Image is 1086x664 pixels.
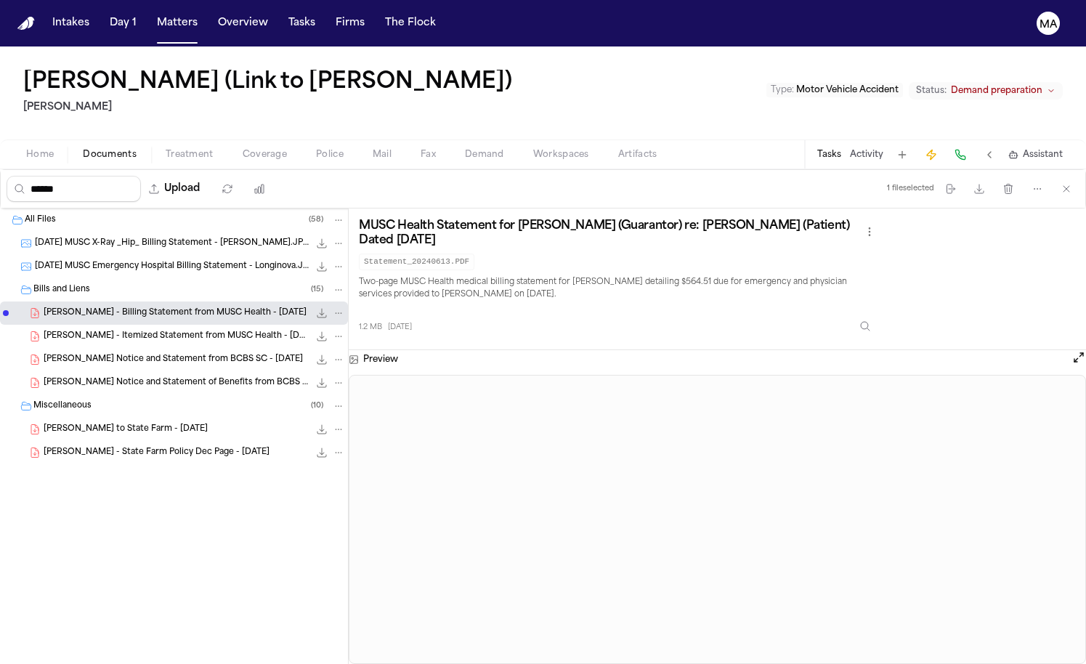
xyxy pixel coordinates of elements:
[283,10,321,36] button: Tasks
[1008,149,1063,161] button: Assistant
[141,176,208,202] button: Upload
[33,284,90,296] span: Bills and Liens
[817,149,841,161] button: Tasks
[1040,20,1058,30] text: MA
[1023,149,1063,161] span: Assistant
[212,10,274,36] button: Overview
[892,145,912,165] button: Add Task
[23,70,512,96] h1: [PERSON_NAME] (Link to [PERSON_NAME])
[379,10,442,36] button: The Flock
[1071,350,1086,365] button: Open preview
[359,219,861,248] h3: MUSC Health Statement for [PERSON_NAME] (Guarantor) re: [PERSON_NAME] (Patient) Dated [DATE]
[104,10,142,36] button: Day 1
[243,149,287,161] span: Coverage
[766,83,903,97] button: Edit Type: Motor Vehicle Accident
[35,261,309,273] span: [DATE] MUSC Emergency Hospital Billing Statement - Longinova.JPG
[852,313,878,339] button: Inspect
[421,149,436,161] span: Fax
[23,70,512,96] button: Edit matter name
[1071,350,1086,369] button: Open preview
[388,322,412,333] span: [DATE]
[309,216,323,224] span: ( 58 )
[359,254,474,270] code: Statement_20240613.PDF
[151,10,203,36] button: Matters
[315,259,329,274] button: Download 2024.04.22 MUSC Emergency Hospital Billing Statement - Longinova.JPG
[311,402,323,410] span: ( 10 )
[887,184,934,193] div: 1 file selected
[25,214,56,227] span: All Files
[315,376,329,390] button: Download E. Loginova - Lien Notice and Statement of Benefits from BCBS SC - 1.9.25
[330,10,370,36] button: Firms
[373,149,392,161] span: Mail
[796,86,899,94] span: Motor Vehicle Accident
[533,149,589,161] span: Workspaces
[46,10,95,36] button: Intakes
[316,149,344,161] span: Police
[23,99,518,116] h2: [PERSON_NAME]
[850,149,883,161] button: Activity
[44,377,309,389] span: [PERSON_NAME] Notice and Statement of Benefits from BCBS SC - [DATE]
[359,322,382,333] span: 1.2 MB
[921,145,941,165] button: Create Immediate Task
[17,17,35,31] img: Finch Logo
[950,145,970,165] button: Make a Call
[315,236,329,251] button: Download 2024.04.21 MUSC X-Ray _Hip_ Billing Statement - Longinova.JPG
[465,149,504,161] span: Demand
[909,82,1063,100] button: Change status from Demand preparation
[363,354,398,365] h3: Preview
[44,331,309,343] span: [PERSON_NAME] - Itemized Statement from MUSC Health - [DATE] to [DATE]
[26,149,54,161] span: Home
[315,352,329,367] button: Download E. Loginova - Lien Notice and Statement from BCBS SC - 6.11.24
[315,445,329,460] button: Download E. Loginova - State Farm Policy Dec Page - 4.19.24
[951,85,1042,97] span: Demand preparation
[7,176,141,202] input: Search files
[315,422,329,437] button: Download E. Loginova - LOR to State Farm - 4.25.24
[44,307,307,320] span: [PERSON_NAME] - Billing Statement from MUSC Health - [DATE]
[83,149,137,161] span: Documents
[618,149,657,161] span: Artifacts
[35,238,309,250] span: [DATE] MUSC X-Ray _Hip_ Billing Statement - [PERSON_NAME].JPG
[916,85,947,97] span: Status:
[166,149,214,161] span: Treatment
[44,447,270,459] span: [PERSON_NAME] - State Farm Policy Dec Page - [DATE]
[771,86,794,94] span: Type :
[359,276,878,302] p: Two-page MUSC Health medical billing statement for [PERSON_NAME] detailing $564.51 due for emerge...
[315,329,329,344] button: Download E. Loginova - Itemized Statement from MUSC Health - 4.21.24 to 4.22.24
[311,286,323,293] span: ( 15 )
[33,400,92,413] span: Miscellaneous
[349,376,1085,663] iframe: E. Loginova - Billing Statement from MUSC Health - 6.13.24
[315,306,329,320] button: Download E. Loginova - Billing Statement from MUSC Health - 6.13.24
[44,354,303,366] span: [PERSON_NAME] Notice and Statement from BCBS SC - [DATE]
[17,17,35,31] a: Home
[44,424,208,436] span: [PERSON_NAME] to State Farm - [DATE]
